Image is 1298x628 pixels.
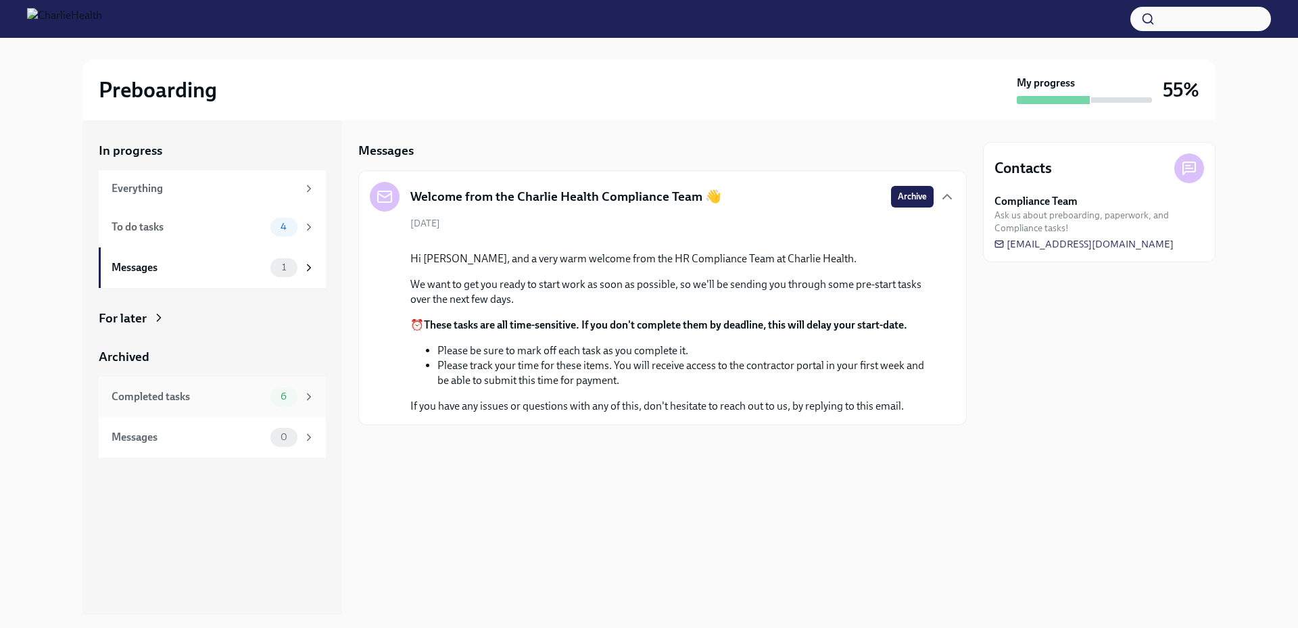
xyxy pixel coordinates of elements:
li: Please be sure to mark off each task as you complete it. [437,343,934,358]
a: Messages1 [99,247,326,288]
a: Archived [99,348,326,366]
a: [EMAIL_ADDRESS][DOMAIN_NAME] [994,237,1174,251]
span: 1 [274,262,294,272]
span: Ask us about preboarding, paperwork, and Compliance tasks! [994,209,1204,235]
button: Archive [891,186,934,208]
div: Messages [112,260,265,275]
a: In progress [99,142,326,160]
h4: Contacts [994,158,1052,178]
h5: Messages [358,142,414,160]
span: Archive [898,190,927,203]
h5: Welcome from the Charlie Health Compliance Team 👋 [410,188,721,206]
div: Messages [112,430,265,445]
div: For later [99,310,147,327]
p: Hi [PERSON_NAME], and a very warm welcome from the HR Compliance Team at Charlie Health. [410,251,934,266]
span: [DATE] [410,217,440,230]
a: Everything [99,170,326,207]
p: We want to get you ready to start work as soon as possible, so we'll be sending you through some ... [410,277,934,307]
div: Everything [112,181,297,196]
li: Please track your time for these items. You will receive access to the contractor portal in your ... [437,358,934,388]
div: Completed tasks [112,389,265,404]
a: Completed tasks6 [99,377,326,417]
h3: 55% [1163,78,1199,102]
strong: My progress [1017,76,1075,91]
img: CharlieHealth [27,8,102,30]
a: Messages0 [99,417,326,458]
span: 6 [272,391,295,402]
h2: Preboarding [99,76,217,103]
a: For later [99,310,326,327]
strong: These tasks are all time-sensitive. If you don't complete them by deadline, this will delay your ... [424,318,907,331]
a: To do tasks4 [99,207,326,247]
p: ⏰ [410,318,934,333]
span: 0 [272,432,295,442]
p: If you have any issues or questions with any of this, don't hesitate to reach out to us, by reply... [410,399,934,414]
span: 4 [272,222,295,232]
div: To do tasks [112,220,265,235]
strong: Compliance Team [994,194,1078,209]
